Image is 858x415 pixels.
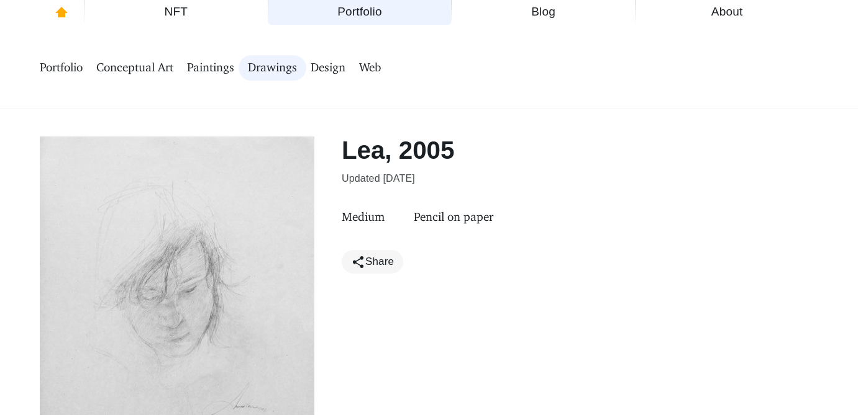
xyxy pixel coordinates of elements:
[311,60,345,76] span: Design
[187,55,234,81] a: Paintings
[311,55,345,81] a: Design
[96,55,173,81] a: Conceptual Art
[643,2,811,22] span: About
[351,255,365,269] svg: Share
[92,2,260,22] span: NFT
[359,55,381,81] a: Web
[342,207,414,227] div: Medium
[40,169,819,189] time: Updated [DATE]
[248,55,297,81] a: Drawings
[276,2,444,22] span: Portfolio
[187,60,234,76] span: Paintings
[342,136,598,164] h1: Lea, 2005
[96,60,173,76] span: Conceptual Art
[40,60,83,76] span: Portfolio
[40,55,83,81] a: Portfolio
[359,60,381,76] span: Web
[414,209,493,225] span: Pencil on paper
[248,60,297,76] span: Drawings
[342,250,403,274] a: Share
[459,2,628,22] span: Blog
